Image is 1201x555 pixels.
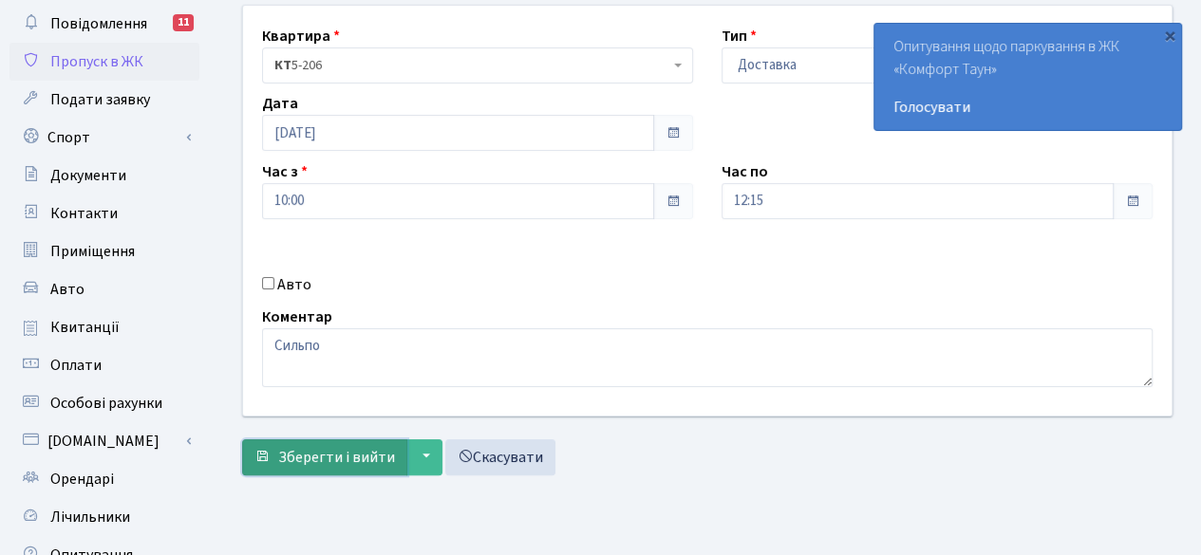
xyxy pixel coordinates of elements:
span: <b>КТ</b>&nbsp;&nbsp;&nbsp;&nbsp;5-206 [262,47,693,83]
a: Спорт [9,119,199,157]
span: Квитанції [50,317,120,338]
span: Пропуск в ЖК [50,51,143,72]
a: Авто [9,270,199,308]
span: Авто [50,279,84,300]
span: Повідомлення [50,13,147,34]
span: Орендарі [50,469,114,490]
label: Дата [262,92,298,115]
a: Документи [9,157,199,194]
label: Квартира [262,25,340,47]
a: Пропуск в ЖК [9,43,199,81]
label: Час по [722,160,768,183]
div: × [1160,26,1179,45]
span: Документи [50,165,126,186]
label: Час з [262,160,308,183]
div: 11 [173,14,194,31]
a: Приміщення [9,232,199,270]
label: Коментар [262,305,332,328]
span: Лічильники [50,507,130,527]
a: Повідомлення11 [9,5,199,43]
label: Тип [722,25,757,47]
a: Скасувати [445,439,555,475]
a: [DOMAIN_NAME] [9,422,199,460]
a: Оплати [9,346,199,384]
a: Подати заявку [9,81,199,119]
span: Подати заявку [50,89,150,110]
span: Контакти [50,203,118,224]
a: Лічильники [9,498,199,536]
a: Квитанції [9,308,199,346]
a: Голосувати [893,96,1162,119]
b: КТ [274,56,291,75]
label: Авто [277,273,311,296]
a: Особові рахунки [9,384,199,422]
a: Орендарі [9,460,199,498]
span: Оплати [50,355,102,376]
button: Зберегти і вийти [242,439,407,475]
a: Контакти [9,194,199,232]
span: Зберегти і вийти [278,447,395,468]
div: Опитування щодо паркування в ЖК «Комфорт Таун» [874,24,1181,130]
span: <b>КТ</b>&nbsp;&nbsp;&nbsp;&nbsp;5-206 [274,56,669,75]
span: Особові рахунки [50,393,162,414]
span: Приміщення [50,241,135,262]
